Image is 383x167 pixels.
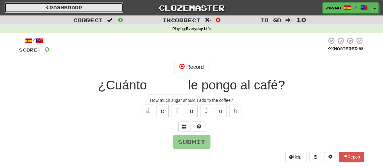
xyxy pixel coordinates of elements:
[215,105,227,117] button: ü
[309,152,321,162] button: Round history (alt+y)
[107,18,114,23] span: :
[5,2,123,13] a: Dashboard
[118,16,123,23] span: 0
[186,105,198,117] button: ó
[229,105,241,117] button: ñ
[322,2,371,13] a: Zayno /
[296,16,306,23] span: 10
[142,105,154,117] button: á
[188,78,285,92] span: le pongo al café?
[327,46,364,52] div: Mastered
[98,78,147,92] span: ¿Cuánto
[45,45,50,53] span: 0
[260,17,281,23] span: To go
[171,105,183,117] button: í
[216,16,221,23] span: 0
[326,5,341,11] span: Zayno
[328,46,334,51] span: 0 %
[174,60,209,74] button: Record
[157,105,169,117] button: é
[285,18,292,23] span: :
[193,122,205,132] button: Single letter hint - you only get 1 per sentence and score half the points! alt+h
[178,122,190,132] button: Switch sentence to multiple choice alt+p
[162,17,200,23] span: Incorrect
[200,105,212,117] button: ú
[19,97,364,103] div: How much sugar should I add to the coffee?
[186,27,211,31] strong: Everyday Life
[205,18,211,23] span: :
[132,2,251,13] a: Clozemaster
[339,152,364,162] button: Report
[19,47,41,52] span: Score:
[73,17,103,23] span: Correct
[19,37,50,45] div: /
[354,5,357,9] span: /
[173,135,210,149] button: Submit
[285,152,307,162] button: Help!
